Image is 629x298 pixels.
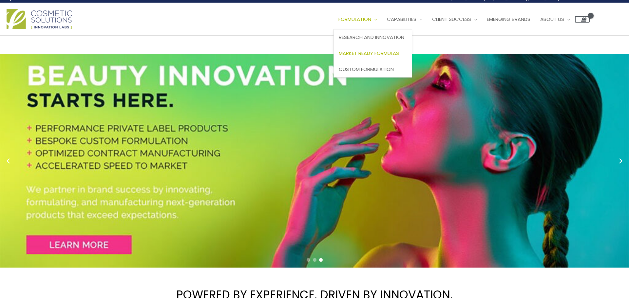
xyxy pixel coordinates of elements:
span: Go to slide 1 [307,258,310,262]
span: Go to slide 3 [319,258,323,262]
button: Previous slide [3,156,13,166]
span: Custom Formulation [339,66,394,73]
span: Go to slide 2 [313,258,316,262]
a: Custom Formulation [334,61,412,77]
a: About Us [535,9,575,29]
a: Emerging Brands [482,9,535,29]
a: View Shopping Cart, empty [575,16,590,23]
a: Research and Innovation [334,29,412,45]
a: Capabilities [382,9,427,29]
a: Client Success [427,9,482,29]
span: About Us [540,16,564,23]
span: Research and Innovation [339,34,404,41]
span: Capabilities [387,16,416,23]
span: Formulation [338,16,371,23]
span: Market Ready Formulas [339,50,399,57]
img: Cosmetic Solutions Logo [7,9,72,29]
a: Market Ready Formulas [334,45,412,61]
a: Formulation [334,9,382,29]
nav: Site Navigation [329,9,590,29]
button: Next slide [616,156,626,166]
span: Client Success [432,16,471,23]
span: Emerging Brands [487,16,530,23]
